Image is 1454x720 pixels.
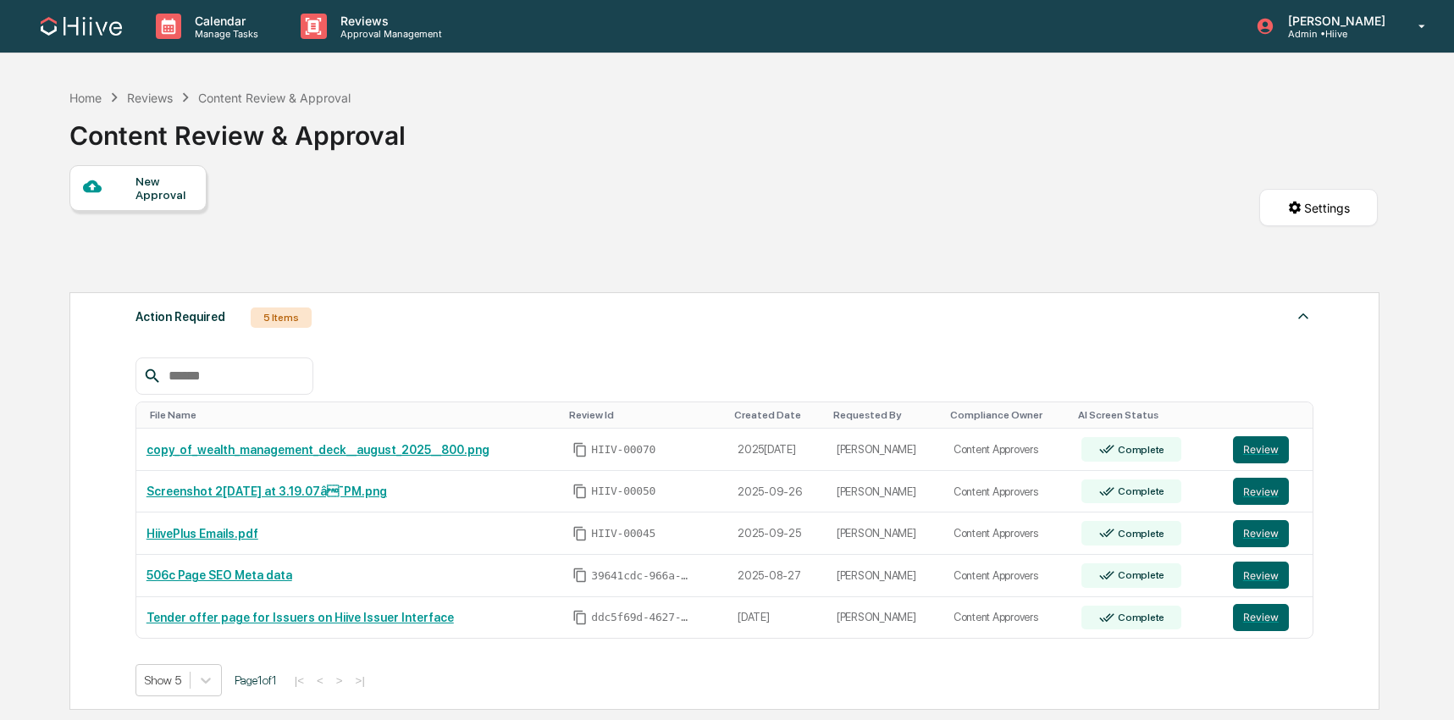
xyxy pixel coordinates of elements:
div: New Approval [135,174,192,202]
div: Complete [1114,444,1164,456]
button: Review [1233,604,1289,631]
a: HiivePlus Emails.pdf [147,527,258,540]
p: [PERSON_NAME] [1274,14,1394,28]
img: caret [1293,306,1313,326]
span: Copy Id [572,568,588,583]
a: 506c Page SEO Meta data [147,568,292,582]
td: Content Approvers [943,555,1071,597]
div: Action Required [135,306,225,328]
iframe: Open customer support [1400,664,1446,710]
span: Copy Id [572,526,588,541]
button: Review [1233,478,1289,505]
td: [PERSON_NAME] [827,555,943,597]
td: 2025-09-26 [727,471,827,513]
a: Review [1233,478,1302,505]
p: Admin • Hiive [1274,28,1394,40]
td: [PERSON_NAME] [827,512,943,555]
p: Reviews [327,14,451,28]
button: |< [290,673,309,688]
span: HIIV-00070 [591,443,655,457]
td: 2025[DATE] [727,429,827,471]
div: Home [69,91,102,105]
button: Review [1233,520,1289,547]
div: Toggle SortBy [734,409,820,421]
div: Content Review & Approval [69,107,406,151]
span: Copy Id [572,442,588,457]
div: 5 Items [251,307,312,328]
p: Calendar [181,14,267,28]
td: Content Approvers [943,471,1071,513]
a: Tender offer page for Issuers on Hiive Issuer Interface [147,611,454,624]
td: Content Approvers [943,512,1071,555]
span: 39641cdc-966a-4e65-879f-2a6a777944d8 [591,569,693,583]
div: Toggle SortBy [1236,409,1306,421]
span: Page 1 of 1 [235,673,277,687]
td: [DATE] [727,597,827,639]
td: Content Approvers [943,429,1071,471]
div: Toggle SortBy [1078,409,1215,421]
a: copy_of_wealth_management_deck__august_2025__800.png [147,443,489,457]
button: Review [1233,562,1289,589]
div: Toggle SortBy [950,409,1064,421]
td: [PERSON_NAME] [827,597,943,639]
span: Copy Id [572,610,588,625]
div: Toggle SortBy [569,409,721,421]
button: Review [1233,436,1289,463]
td: [PERSON_NAME] [827,471,943,513]
button: Settings [1259,189,1378,226]
td: 2025-09-25 [727,512,827,555]
a: Review [1233,436,1302,463]
p: Manage Tasks [181,28,267,40]
div: Toggle SortBy [150,409,556,421]
div: Content Review & Approval [198,91,351,105]
td: Content Approvers [943,597,1071,639]
a: Screenshot 2[DATE] at 3.19.07â¯PM.png [147,485,387,498]
p: Approval Management [327,28,451,40]
td: 2025-08-27 [727,555,827,597]
button: < [312,673,329,688]
button: >| [351,673,370,688]
img: logo [41,17,122,36]
td: [PERSON_NAME] [827,429,943,471]
div: Complete [1114,569,1164,581]
span: HIIV-00050 [591,485,655,498]
div: Complete [1114,612,1164,623]
a: Review [1233,520,1302,547]
button: > [331,673,348,688]
span: HIIV-00045 [591,527,655,540]
div: Reviews [127,91,173,105]
div: Complete [1114,485,1164,497]
div: Toggle SortBy [833,409,937,421]
span: Copy Id [572,484,588,499]
div: Complete [1114,528,1164,540]
span: ddc5f69d-4627-4722-aeaa-ccc955e7ddc8 [591,611,693,624]
a: Review [1233,604,1302,631]
a: Review [1233,562,1302,589]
